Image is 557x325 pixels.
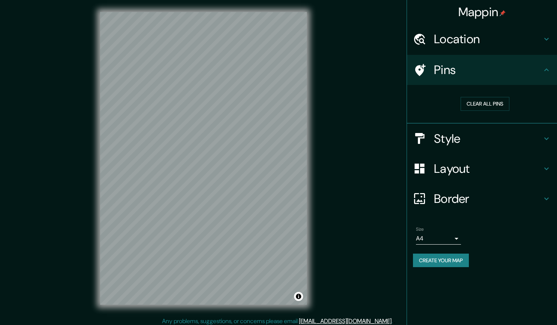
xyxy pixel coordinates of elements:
[407,124,557,154] div: Style
[407,154,557,184] div: Layout
[490,296,549,317] iframe: Help widget launcher
[294,292,303,301] button: Toggle attribution
[416,226,424,232] label: Size
[407,55,557,85] div: Pins
[407,24,557,54] div: Location
[100,12,307,305] canvas: Map
[434,32,542,47] h4: Location
[299,317,392,325] a: [EMAIL_ADDRESS][DOMAIN_NAME]
[434,161,542,176] h4: Layout
[461,97,509,111] button: Clear all pins
[413,254,469,268] button: Create your map
[416,233,461,245] div: A4
[458,5,506,20] h4: Mappin
[407,184,557,214] div: Border
[434,131,542,146] h4: Style
[500,10,506,16] img: pin-icon.png
[434,191,542,206] h4: Border
[434,62,542,77] h4: Pins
